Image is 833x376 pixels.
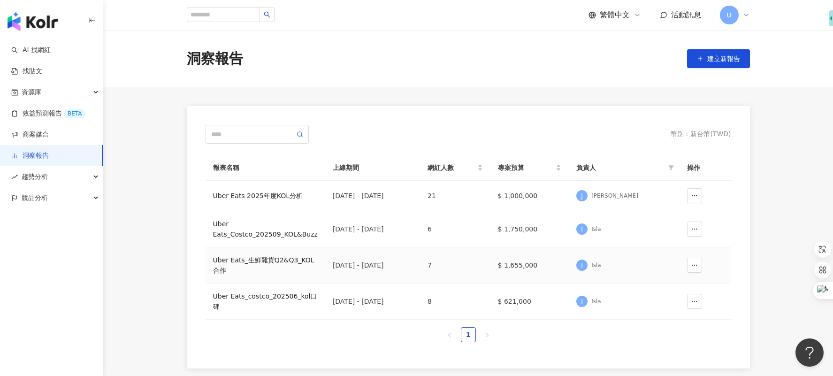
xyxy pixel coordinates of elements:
span: 活動訊息 [671,10,701,19]
span: filter [666,161,676,175]
a: Uber Eats_Costco_202509_KOL&Buzz [213,219,318,239]
span: 趨勢分析 [22,166,48,187]
td: 6 [420,211,490,247]
td: $ 1,000,000 [490,181,569,211]
div: 洞察報告 [187,49,243,69]
div: [PERSON_NAME] [591,192,638,200]
th: 專案預算 [490,155,569,181]
div: [DATE] - [DATE] [333,224,413,234]
span: U [726,10,731,20]
a: 1 [461,328,475,342]
span: 競品分析 [22,187,48,208]
span: search [264,11,270,18]
span: 建立新報告 [707,55,740,62]
span: left [447,332,452,338]
span: filter [668,165,674,170]
td: 7 [420,247,490,284]
a: 洞察報告 [11,151,49,161]
a: Uber Eats_生鮮雜貨Q2&Q3_KOL合作 [213,255,318,276]
span: I [581,224,583,234]
a: Uber Eats_costco_202506_kol口碑 [213,291,318,312]
td: 21 [420,181,490,211]
a: 找貼文 [11,67,42,76]
iframe: Help Scout Beacon - Open [795,338,824,367]
img: logo [8,12,58,31]
div: Isla [591,225,601,233]
span: 負責人 [576,162,664,173]
span: 資源庫 [22,82,41,103]
td: 8 [420,284,490,320]
span: right [484,332,490,338]
a: searchAI 找網紅 [11,46,51,55]
div: [DATE] - [DATE] [333,296,413,307]
th: 網紅人數 [420,155,490,181]
span: 網紅人數 [428,162,475,173]
span: I [581,260,583,270]
div: [DATE] - [DATE] [333,260,413,270]
td: $ 621,000 [490,284,569,320]
button: 建立新報告 [687,49,750,68]
th: 操作 [680,155,731,181]
a: Uber Eats 2025年度KOL分析 [213,191,318,201]
li: Next Page [480,327,495,342]
span: 繁體中文 [600,10,630,20]
span: I [581,296,583,307]
a: 商案媒合 [11,130,49,139]
li: Previous Page [442,327,457,342]
div: Isla [591,298,601,306]
div: [DATE] - [DATE] [333,191,413,201]
a: 效益預測報告BETA [11,109,85,118]
td: $ 1,655,000 [490,247,569,284]
div: 幣別 ： 新台幣 ( TWD ) [671,130,731,139]
th: 上線期間 [325,155,420,181]
button: left [442,327,457,342]
button: right [480,327,495,342]
span: rise [11,174,18,180]
span: 專案預算 [498,162,554,173]
div: Isla [591,261,601,269]
th: 報表名稱 [206,155,325,181]
li: 1 [461,327,476,342]
td: $ 1,750,000 [490,211,569,247]
span: J [581,191,583,201]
